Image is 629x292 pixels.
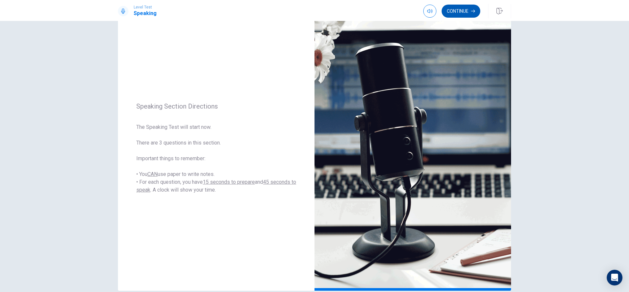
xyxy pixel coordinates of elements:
u: CAN [147,171,158,177]
span: The Speaking Test will start now. There are 3 questions in this section. Important things to reme... [136,123,296,194]
button: Continue [442,5,480,18]
img: speaking intro [314,6,511,291]
div: Open Intercom Messenger [607,270,622,285]
u: 15 seconds to prepare [203,179,255,185]
span: Level Test [134,5,157,9]
h1: Speaking [134,9,157,17]
span: Speaking Section Directions [136,102,296,110]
